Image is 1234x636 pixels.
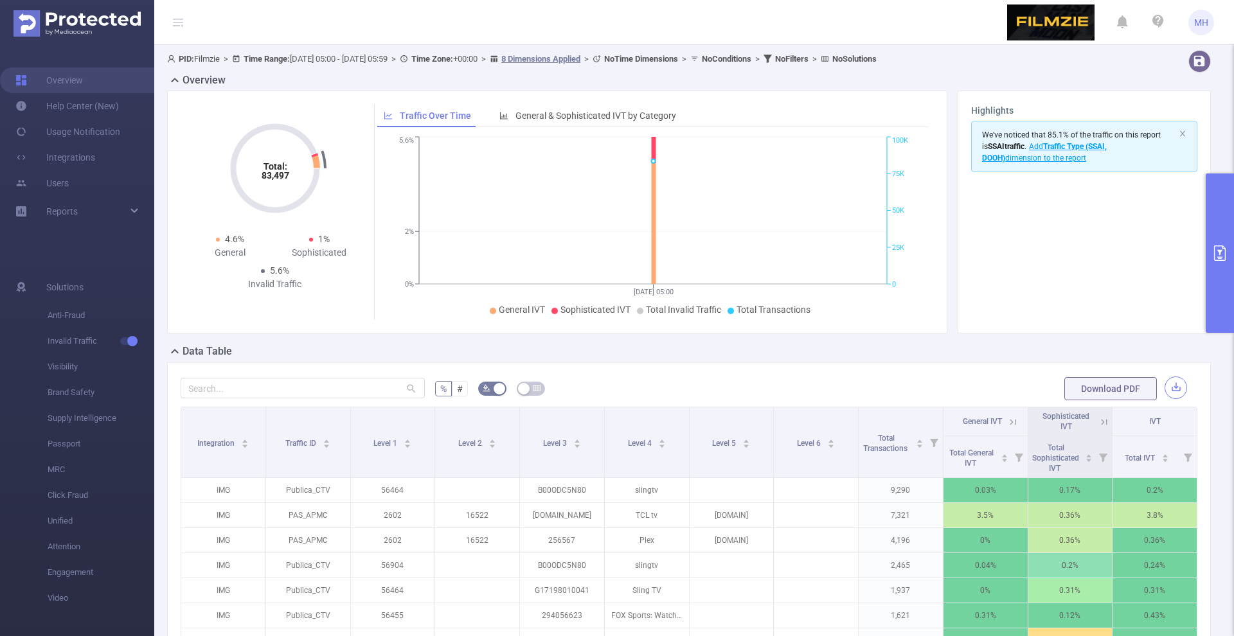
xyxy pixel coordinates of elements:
i: icon: caret-down [743,443,750,446]
a: Reports [46,199,78,224]
b: Time Zone: [411,54,453,64]
i: icon: caret-down [323,443,330,446]
p: 0% [943,578,1028,603]
span: General IVT [963,417,1002,426]
p: 56464 [351,478,435,502]
p: Publica_CTV [266,553,350,578]
div: Sophisticated [275,246,364,260]
span: Invalid Traffic [48,328,154,354]
p: 0.43% [1113,603,1197,628]
i: icon: close [1179,130,1186,137]
i: icon: caret-up [1086,452,1093,456]
p: 0.31% [1113,578,1197,603]
a: Overview [15,67,83,93]
p: slingtv [605,478,689,502]
a: Users [15,170,69,196]
p: 2602 [351,503,435,527]
p: Publica_CTV [266,603,350,628]
i: icon: caret-up [404,437,411,441]
p: 16522 [435,528,519,552]
span: Traffic ID [285,439,318,448]
img: Protected Media [13,10,141,37]
i: icon: user [167,55,179,63]
span: Total IVT [1125,454,1157,463]
p: 0.03% [943,478,1028,502]
span: Level 6 [797,439,823,448]
p: 9,290 [859,478,943,502]
span: Reports [46,206,78,216]
a: Integrations [15,145,95,170]
p: 7,321 [859,503,943,527]
i: icon: caret-up [658,437,665,441]
p: 0.36% [1113,528,1197,552]
i: icon: caret-up [828,437,835,441]
p: IMG [181,478,265,502]
i: icon: caret-down [573,443,580,446]
b: No Time Dimensions [604,54,678,64]
div: Invalid Traffic [230,278,319,291]
i: icon: bg-colors [483,384,490,392]
p: Publica_CTV [266,478,350,502]
span: > [809,54,821,64]
p: 1,937 [859,578,943,603]
span: Level 3 [543,439,569,448]
h3: Highlights [971,104,1197,118]
p: 1,621 [859,603,943,628]
i: icon: caret-up [1001,452,1008,456]
div: Sort [323,437,330,445]
span: Visibility [48,354,154,380]
span: Integration [197,439,237,448]
i: icon: caret-down [1161,457,1168,461]
p: Sling TV [605,578,689,603]
button: icon: close [1179,127,1186,141]
span: Add dimension to the report [982,142,1107,163]
input: Search... [181,378,425,398]
i: icon: caret-down [658,443,665,446]
i: icon: caret-down [242,443,249,446]
i: icon: caret-down [1001,457,1008,461]
i: Filter menu [925,407,943,477]
span: 4.6% [225,234,244,244]
b: SSAI traffic [988,142,1024,151]
span: Solutions [46,274,84,300]
p: 0.2% [1113,478,1197,502]
span: Passport [48,431,154,457]
p: Plex [605,528,689,552]
b: No Conditions [702,54,751,64]
p: PAS_APMC [266,528,350,552]
span: We've noticed that 85.1% of the traffic on this report is . [982,130,1161,163]
span: Video [48,585,154,611]
span: > [678,54,690,64]
span: Sophisticated IVT [560,305,630,315]
p: B00ODC5N80 [520,478,604,502]
i: icon: caret-down [404,443,411,446]
span: Anti-Fraud [48,303,154,328]
tspan: 5.6% [399,137,414,145]
span: General IVT [499,305,545,315]
span: IVT [1149,417,1161,426]
p: 56464 [351,578,435,603]
p: 0.12% [1028,603,1113,628]
span: Level 4 [628,439,654,448]
div: Sort [1161,452,1169,460]
i: icon: caret-up [489,437,496,441]
p: [DOMAIN] [690,528,774,552]
p: 0.36% [1028,503,1113,527]
p: 4,196 [859,528,943,552]
p: 3.8% [1113,503,1197,527]
tspan: 25K [892,243,904,252]
p: 256567 [520,528,604,552]
a: Usage Notification [15,119,120,145]
span: Filmzie [DATE] 05:00 - [DATE] 05:59 +00:00 [167,54,877,64]
i: Filter menu [1094,436,1112,477]
b: Traffic Type (SSAI, DOOH) [982,142,1107,163]
div: Sort [827,437,835,445]
p: 294056623 [520,603,604,628]
p: B00ODC5N80 [520,553,604,578]
tspan: 0 [892,280,896,288]
span: > [220,54,232,64]
b: No Filters [775,54,809,64]
p: IMG [181,578,265,603]
i: icon: caret-up [242,437,249,441]
p: TCL tv [605,503,689,527]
